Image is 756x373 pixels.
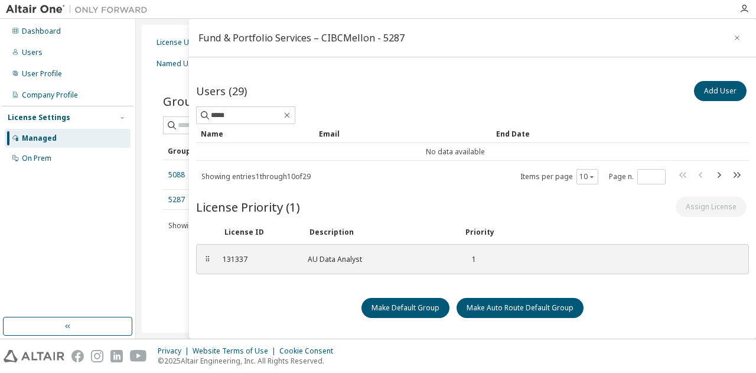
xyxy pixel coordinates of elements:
div: Cookie Consent [279,346,340,356]
div: 131337 [223,255,294,264]
div: License Usage [157,38,206,47]
button: Make Default Group [361,298,449,318]
div: Group ID [168,141,276,160]
button: Add User [694,81,747,101]
div: 1 [464,255,476,264]
div: End Date [496,124,710,143]
div: Fund & Portfolio Services – CIBCMellon - 5287 [198,33,405,43]
div: License Settings [8,113,70,122]
span: Showing entries 1 through 2 of 2 [168,220,269,231]
div: Managed [22,134,57,143]
a: 5287 [168,195,185,205]
button: Assign License [676,197,747,217]
span: Page n. [609,169,666,184]
button: Make Auto Route Default Group [457,298,584,318]
span: License Priority (1) [196,199,300,215]
span: Groups (2) [163,93,223,109]
img: youtube.svg [130,350,147,362]
div: AU Data Analyst [308,255,449,264]
div: On Prem [22,154,51,163]
div: User Profile [22,69,62,79]
img: altair_logo.svg [4,350,64,362]
button: 10 [579,172,595,181]
div: Email [319,124,487,143]
img: instagram.svg [91,350,103,362]
td: No data available [196,143,715,161]
a: 5088 [168,170,185,180]
div: Users [22,48,43,57]
div: Description [309,228,451,237]
span: Users (29) [196,84,247,98]
div: Dashboard [22,27,61,36]
div: Priority [465,228,494,237]
p: © 2025 Altair Engineering, Inc. All Rights Reserved. [158,356,340,366]
div: ⠿ [204,255,211,264]
div: Privacy [158,346,193,356]
span: Showing entries 1 through 10 of 29 [201,171,311,181]
img: Altair One [6,4,154,15]
div: Named User [157,59,200,69]
img: facebook.svg [71,350,84,362]
img: linkedin.svg [110,350,123,362]
div: Company Profile [22,90,78,100]
div: Website Terms of Use [193,346,279,356]
span: Items per page [520,169,598,184]
div: Name [201,124,309,143]
div: License ID [224,228,295,237]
